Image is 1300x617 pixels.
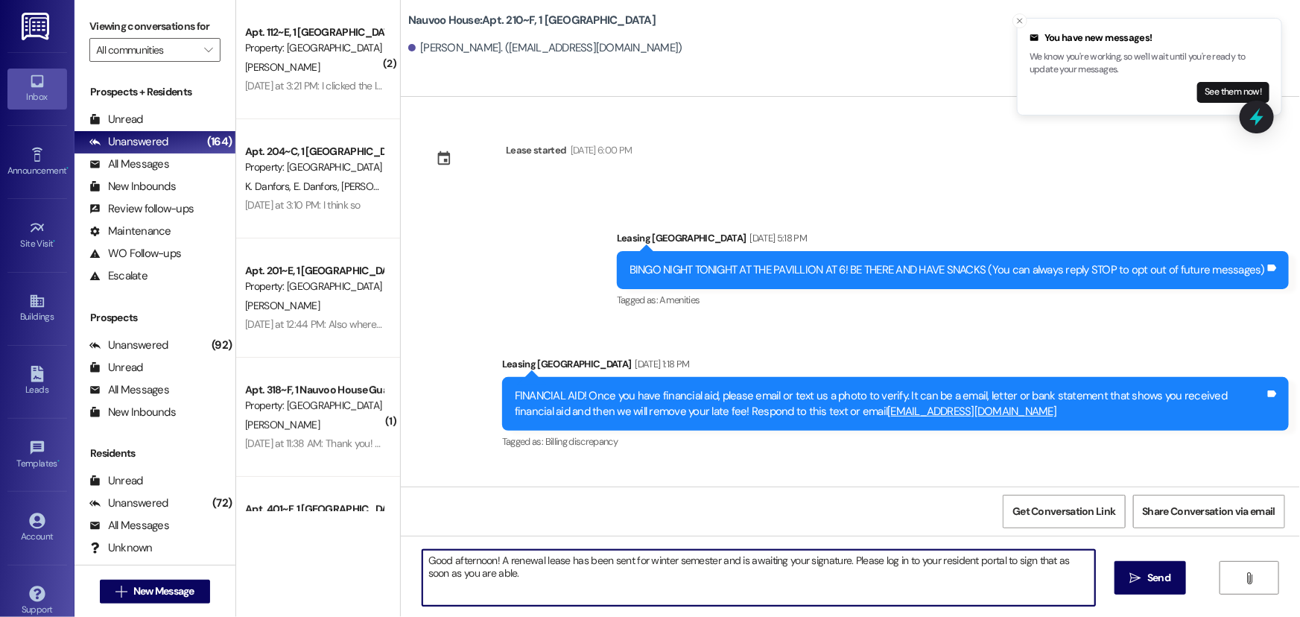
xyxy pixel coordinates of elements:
div: Unanswered [89,496,168,511]
div: [DATE] 1:18 PM [632,356,690,372]
div: Apt. 318~F, 1 Nauvoo House Guarantors [245,382,383,398]
div: Unanswered [89,134,168,150]
b: Nauvoo House: Apt. 210~F, 1 [GEOGRAPHIC_DATA] [408,13,656,28]
span: • [57,456,60,466]
span: [PERSON_NAME] [245,60,320,74]
p: We know you're working, so we'll wait until you're ready to update your messages. [1030,51,1269,77]
span: [PERSON_NAME] [245,418,320,431]
div: [DATE] at 11:38 AM: Thank you! Do you have any gluten free options? [245,437,536,450]
span: Get Conversation Link [1012,504,1115,519]
div: Lease started [506,142,567,158]
div: [DATE] at 3:21 PM: I clicked the link and filled out the form [245,79,486,92]
textarea: Good afternoon! A renewal lease has been sent for winter semester and is awaiting your signature.... [422,550,1095,606]
span: K. Danfors [245,180,294,193]
div: Property: [GEOGRAPHIC_DATA] [245,40,383,56]
a: Inbox [7,69,67,109]
button: Get Conversation Link [1003,495,1125,528]
span: New Message [133,583,194,599]
button: New Message [100,580,210,604]
div: (72) [209,492,235,515]
div: Leasing [GEOGRAPHIC_DATA] [502,356,1289,377]
div: Unanswered [89,338,168,353]
a: Account [7,508,67,548]
span: Amenities [660,294,700,306]
i:  [115,586,127,598]
a: [EMAIL_ADDRESS][DOMAIN_NAME] [887,404,1056,419]
div: Prospects [74,310,235,326]
div: Property: [GEOGRAPHIC_DATA] [245,159,383,175]
div: WO Follow-ups [89,246,181,262]
span: Billing discrepancy [545,435,618,448]
img: ResiDesk Logo [22,13,52,40]
span: [PERSON_NAME] [341,180,420,193]
div: You have new messages! [1030,31,1269,45]
div: Maintenance [89,224,171,239]
span: Send [1147,570,1170,586]
div: All Messages [89,382,169,398]
div: Review follow-ups [89,201,194,217]
a: Leads [7,361,67,402]
div: (92) [208,334,235,357]
div: Tagged as: [617,289,1289,311]
span: • [54,236,56,247]
span: E. Danfors [294,180,342,193]
label: Viewing conversations for [89,15,221,38]
i:  [1130,572,1141,584]
div: Unread [89,112,143,127]
div: New Inbounds [89,179,176,194]
div: Apt. 401~F, 1 [GEOGRAPHIC_DATA] [245,501,383,517]
div: (164) [203,130,235,154]
div: All Messages [89,518,169,534]
div: [DATE] at 12:44 PM: Also where is it at? [245,317,408,331]
div: [DATE] 6:00 PM [567,142,632,158]
span: [PERSON_NAME] [245,299,320,312]
div: [PERSON_NAME]. ([EMAIL_ADDRESS][DOMAIN_NAME]) [408,40,682,56]
button: Close toast [1012,13,1027,28]
div: Apt. 201~E, 1 [GEOGRAPHIC_DATA] [245,263,383,279]
button: See them now! [1197,82,1269,103]
div: [DATE] 5:18 PM [746,230,808,246]
div: [DATE] at 3:10 PM: I think so [245,198,361,212]
button: Send [1114,561,1187,595]
div: Apt. 204~C, 1 [GEOGRAPHIC_DATA] [245,144,383,159]
a: Site Visit • [7,215,67,256]
div: Leasing [GEOGRAPHIC_DATA] [617,230,1289,251]
div: FINANCIAL AID! Once you have financial aid, please email or text us a photo to verify. It can be ... [515,388,1265,420]
div: Unread [89,473,143,489]
div: Tagged as: [502,431,1289,452]
div: Apt. 112~E, 1 [GEOGRAPHIC_DATA] [245,25,383,40]
div: Property: [GEOGRAPHIC_DATA] [245,398,383,414]
div: Unread [89,360,143,376]
div: Prospects + Residents [74,84,235,100]
i:  [1244,572,1255,584]
span: • [66,163,69,174]
div: New Inbounds [89,405,176,420]
div: BINGO NIGHT TONIGHT AT THE PAVILLION AT 6! BE THERE AND HAVE SNACKS (You can always reply STOP to... [630,262,1265,278]
div: Residents [74,446,235,461]
a: Buildings [7,288,67,329]
div: Property: [GEOGRAPHIC_DATA] [245,279,383,294]
span: Share Conversation via email [1143,504,1275,519]
button: Share Conversation via email [1133,495,1285,528]
div: All Messages [89,156,169,172]
div: Escalate [89,268,148,284]
input: All communities [96,38,197,62]
a: Templates • [7,435,67,475]
div: Unknown [89,540,153,556]
i:  [204,44,212,56]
